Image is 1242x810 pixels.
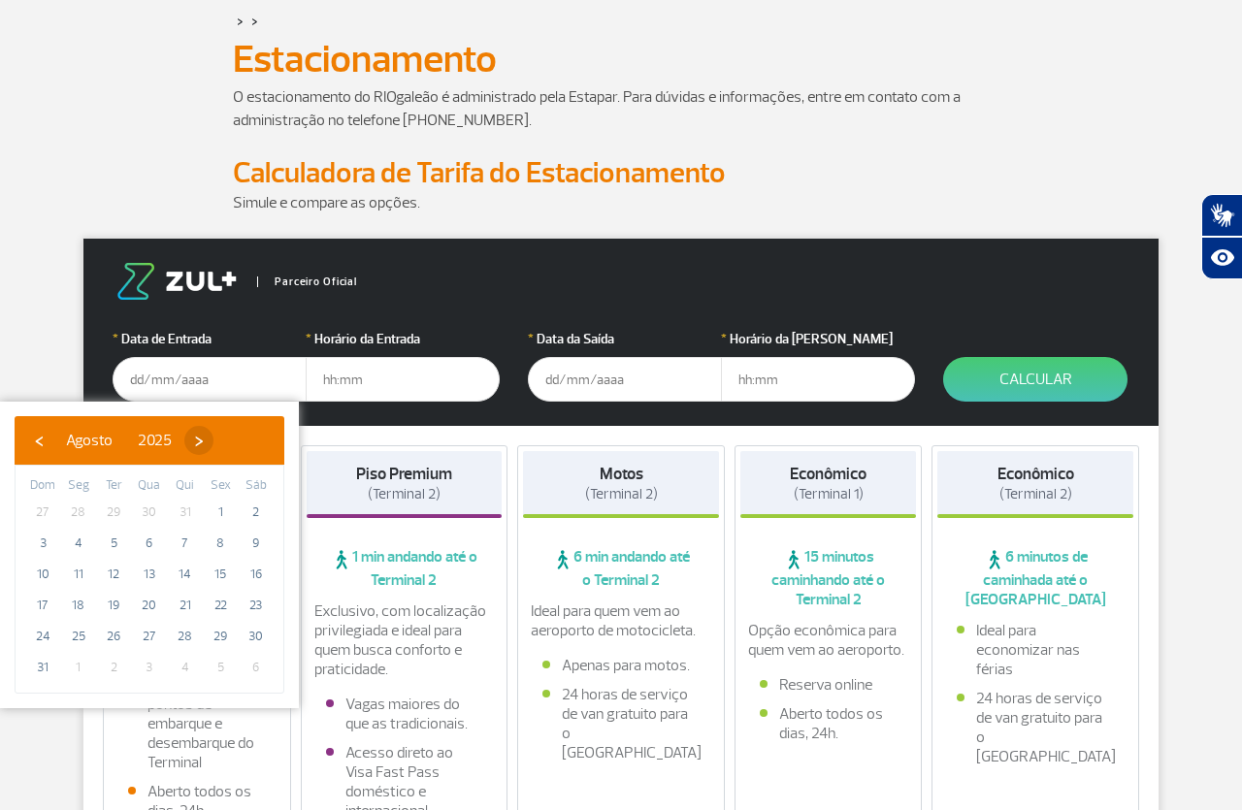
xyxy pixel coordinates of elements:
[98,528,129,559] span: 5
[63,590,94,621] span: 18
[233,85,1009,132] p: O estacionamento do RIOgaleão é administrado pela Estapar. Para dúvidas e informações, entre em c...
[585,485,658,503] span: (Terminal 2)
[241,559,272,590] span: 16
[132,475,168,497] th: weekday
[794,485,864,503] span: (Terminal 1)
[24,426,53,455] button: ‹
[25,475,61,497] th: weekday
[113,263,241,300] img: logo-zul.png
[167,475,203,497] th: weekday
[241,528,272,559] span: 9
[205,528,236,559] span: 8
[542,685,700,762] li: 24 horas de serviço de van gratuito para o [GEOGRAPHIC_DATA]
[63,528,94,559] span: 4
[356,464,452,484] strong: Piso Premium
[326,695,483,733] li: Vagas maiores do que as tradicionais.
[27,652,58,683] span: 31
[138,431,172,450] span: 2025
[63,497,94,528] span: 28
[134,528,165,559] span: 6
[205,652,236,683] span: 5
[600,464,643,484] strong: Motos
[27,559,58,590] span: 10
[251,10,258,32] a: >
[241,621,272,652] span: 30
[63,652,94,683] span: 1
[205,497,236,528] span: 1
[314,601,495,679] p: Exclusivo, com localização privilegiada e ideal para quem busca conforto e praticidade.
[134,652,165,683] span: 3
[999,485,1072,503] span: (Terminal 2)
[721,357,915,402] input: hh:mm
[24,428,213,447] bs-datepicker-navigation-view: ​ ​ ​
[134,590,165,621] span: 20
[721,329,915,349] label: Horário da [PERSON_NAME]
[943,357,1128,402] button: Calcular
[1201,194,1242,237] button: Abrir tradutor de língua de sinais.
[98,559,129,590] span: 12
[307,547,503,590] span: 1 min andando até o Terminal 2
[125,426,184,455] button: 2025
[98,652,129,683] span: 2
[61,475,97,497] th: weekday
[170,621,201,652] span: 28
[27,621,58,652] span: 24
[523,547,719,590] span: 6 min andando até o Terminal 2
[531,601,711,640] p: Ideal para quem vem ao aeroporto de motocicleta.
[63,559,94,590] span: 11
[27,528,58,559] span: 3
[233,43,1009,76] h1: Estacionamento
[170,528,201,559] span: 7
[760,704,898,743] li: Aberto todos os dias, 24h.
[528,357,722,402] input: dd/mm/aaaa
[63,621,94,652] span: 25
[98,621,129,652] span: 26
[98,590,129,621] span: 19
[542,656,700,675] li: Apenas para motos.
[306,329,500,349] label: Horário da Entrada
[170,652,201,683] span: 4
[53,426,125,455] button: Agosto
[237,10,244,32] a: >
[1201,237,1242,279] button: Abrir recursos assistivos.
[790,464,866,484] strong: Econômico
[134,559,165,590] span: 13
[205,559,236,590] span: 15
[957,689,1114,766] li: 24 horas de serviço de van gratuito para o [GEOGRAPHIC_DATA]
[96,475,132,497] th: weekday
[134,621,165,652] span: 27
[740,547,917,609] span: 15 minutos caminhando até o Terminal 2
[113,357,307,402] input: dd/mm/aaaa
[27,590,58,621] span: 17
[241,652,272,683] span: 6
[241,590,272,621] span: 23
[205,621,236,652] span: 29
[170,497,201,528] span: 31
[257,276,357,287] span: Parceiro Oficial
[170,559,201,590] span: 14
[238,475,274,497] th: weekday
[241,497,272,528] span: 2
[233,191,1009,214] p: Simule e compare as opções.
[233,155,1009,191] h2: Calculadora de Tarifa do Estacionamento
[368,485,441,503] span: (Terminal 2)
[170,590,201,621] span: 21
[184,426,213,455] button: ›
[128,675,266,772] li: Fácil acesso aos pontos de embarque e desembarque do Terminal
[748,621,909,660] p: Opção econômica para quem vem ao aeroporto.
[113,329,307,349] label: Data de Entrada
[937,547,1133,609] span: 6 minutos de caminhada até o [GEOGRAPHIC_DATA]
[997,464,1074,484] strong: Econômico
[760,675,898,695] li: Reserva online
[1201,194,1242,279] div: Plugin de acessibilidade da Hand Talk.
[98,497,129,528] span: 29
[203,475,239,497] th: weekday
[66,431,113,450] span: Agosto
[134,497,165,528] span: 30
[957,621,1114,679] li: Ideal para economizar nas férias
[306,357,500,402] input: hh:mm
[27,497,58,528] span: 27
[205,590,236,621] span: 22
